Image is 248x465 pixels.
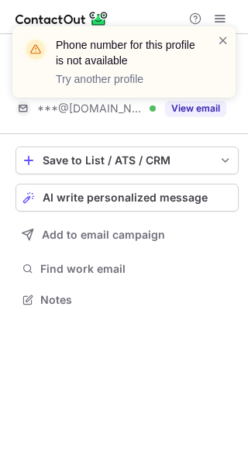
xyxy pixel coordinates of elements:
span: Find work email [40,262,232,276]
img: warning [23,37,48,62]
div: Save to List / ATS / CRM [43,154,212,167]
span: AI write personalized message [43,191,208,204]
span: Add to email campaign [42,229,165,241]
button: Add to email campaign [15,221,239,249]
button: save-profile-one-click [15,146,239,174]
button: AI write personalized message [15,184,239,212]
p: Try another profile [56,71,198,87]
header: Phone number for this profile is not available [56,37,198,68]
button: Notes [15,289,239,311]
span: Notes [40,293,232,307]
button: Find work email [15,258,239,280]
img: ContactOut v5.3.10 [15,9,108,28]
